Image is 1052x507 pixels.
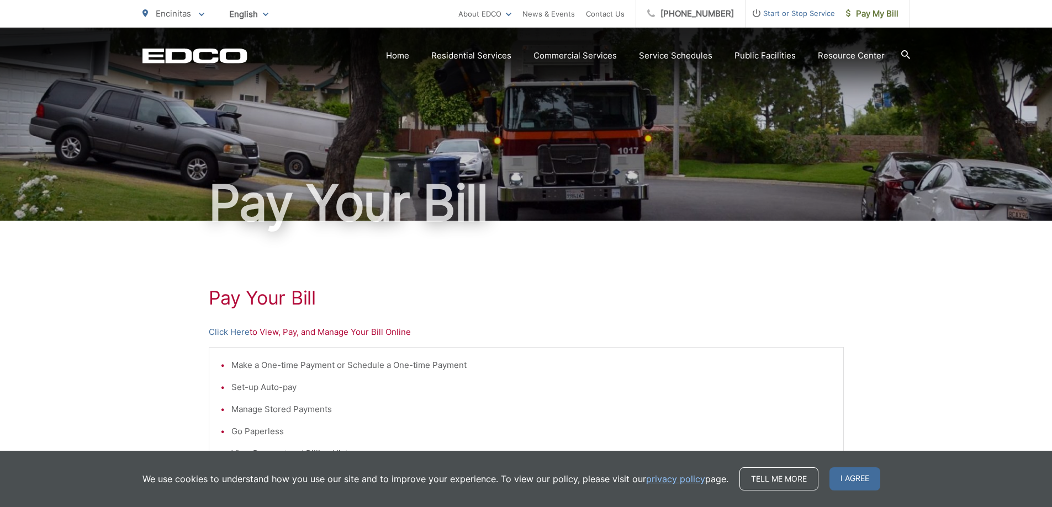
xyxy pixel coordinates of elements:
[734,49,796,62] a: Public Facilities
[818,49,885,62] a: Resource Center
[646,472,705,485] a: privacy policy
[231,359,832,372] li: Make a One-time Payment or Schedule a One-time Payment
[522,7,575,20] a: News & Events
[142,48,247,63] a: EDCD logo. Return to the homepage.
[142,472,728,485] p: We use cookies to understand how you use our site and to improve your experience. To view our pol...
[639,49,712,62] a: Service Schedules
[231,381,832,394] li: Set-up Auto-pay
[231,447,832,460] li: View Payment and Billing History
[431,49,511,62] a: Residential Services
[231,403,832,416] li: Manage Stored Payments
[458,7,511,20] a: About EDCO
[829,467,880,490] span: I agree
[142,175,910,231] h1: Pay Your Bill
[221,4,277,24] span: English
[846,7,898,20] span: Pay My Bill
[209,325,250,339] a: Click Here
[386,49,409,62] a: Home
[533,49,617,62] a: Commercial Services
[739,467,818,490] a: Tell me more
[156,8,191,19] span: Encinitas
[586,7,625,20] a: Contact Us
[209,325,844,339] p: to View, Pay, and Manage Your Bill Online
[231,425,832,438] li: Go Paperless
[209,287,844,309] h1: Pay Your Bill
